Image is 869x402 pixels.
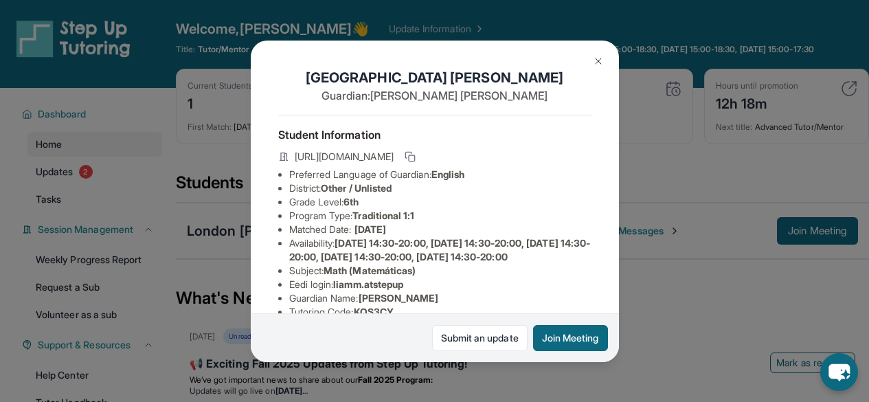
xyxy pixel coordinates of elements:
span: Math (Matemáticas) [324,265,416,276]
li: Matched Date: [289,223,591,236]
li: Tutoring Code : [289,305,591,319]
li: Program Type: [289,209,591,223]
span: Traditional 1:1 [352,210,414,221]
span: English [431,168,465,180]
h4: Student Information [278,126,591,143]
li: Eedi login : [289,278,591,291]
li: Availability: [289,236,591,264]
span: KQS3CY [354,306,394,317]
li: Preferred Language of Guardian: [289,168,591,181]
span: [DATE] [354,223,386,235]
p: Guardian: [PERSON_NAME] [PERSON_NAME] [278,87,591,104]
span: Other / Unlisted [321,182,392,194]
button: Join Meeting [533,325,608,351]
span: liamm.atstepup [333,278,403,290]
img: Close Icon [593,56,604,67]
li: District: [289,181,591,195]
a: Submit an update [432,325,528,351]
span: 6th [343,196,359,208]
li: Subject : [289,264,591,278]
li: Grade Level: [289,195,591,209]
button: chat-button [820,353,858,391]
span: [DATE] 14:30-20:00, [DATE] 14:30-20:00, [DATE] 14:30-20:00, [DATE] 14:30-20:00, [DATE] 14:30-20:00 [289,237,591,263]
button: Copy link [402,148,418,165]
span: [URL][DOMAIN_NAME] [295,150,394,164]
li: Guardian Name : [289,291,591,305]
h1: [GEOGRAPHIC_DATA] [PERSON_NAME] [278,68,591,87]
span: [PERSON_NAME] [359,292,439,304]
